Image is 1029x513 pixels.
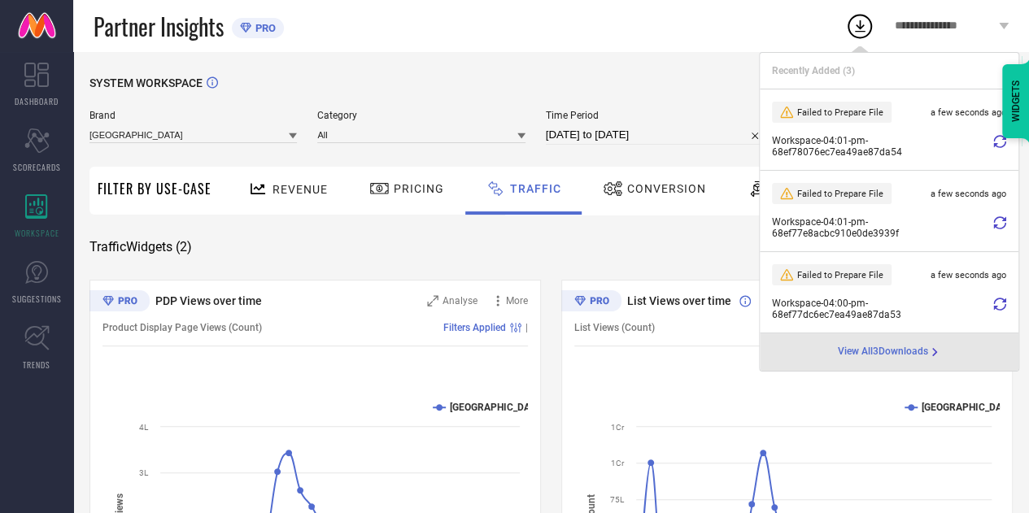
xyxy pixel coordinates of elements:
span: WORKSPACE [15,227,59,239]
span: Failed to Prepare File [797,270,883,280]
span: SCORECARDS [13,161,61,173]
span: | [525,322,528,333]
span: Workspace - 04:01-pm - 68ef77e8acbc910e0de3939f [772,216,989,239]
span: TRENDS [23,359,50,371]
span: Brand [89,110,297,121]
span: Analyse [443,295,477,306]
text: 1Cr [611,459,625,467]
text: 3L [139,468,149,477]
span: Traffic [510,182,561,195]
span: Partner Insights [94,10,224,43]
span: View All 3 Downloads [838,346,928,359]
span: a few seconds ago [931,270,1006,280]
span: Conversion [627,182,706,195]
span: List Views (Count) [574,322,655,333]
text: 4L [139,423,149,432]
input: Select time period [546,125,766,145]
span: Filter By Use-Case [98,179,211,198]
div: Retry [993,135,1006,158]
svg: Zoom [427,295,438,306]
text: 1Cr [611,423,625,432]
span: DASHBOARD [15,95,59,107]
div: Retry [993,216,1006,239]
div: Retry [993,298,1006,320]
span: Revenue [273,183,328,196]
span: SUGGESTIONS [12,293,62,305]
span: Filters Applied [443,322,506,333]
text: [GEOGRAPHIC_DATA] [922,402,1015,413]
a: View All3Downloads [838,346,941,359]
span: Workspace - 04:01-pm - 68ef78076ec7ea49ae87da54 [772,135,989,158]
span: PDP Views over time [155,294,262,307]
span: Pricing [394,182,444,195]
span: Traffic Widgets ( 2 ) [89,239,192,255]
div: Open download list [845,11,874,41]
span: Time Period [546,110,766,121]
div: Open download page [838,346,941,359]
span: Workspace - 04:00-pm - 68ef77dc6ec7ea49ae87da53 [772,298,989,320]
text: 75L [610,495,625,504]
span: Product Display Page Views (Count) [102,322,262,333]
div: Premium [89,290,150,315]
div: Premium [561,290,621,315]
span: Recently Added ( 3 ) [772,65,855,76]
span: Category [317,110,525,121]
span: a few seconds ago [931,107,1006,118]
span: List Views over time [627,294,731,307]
text: [GEOGRAPHIC_DATA] [450,402,543,413]
span: PRO [251,22,276,34]
span: a few seconds ago [931,189,1006,199]
span: SYSTEM WORKSPACE [89,76,203,89]
span: Failed to Prepare File [797,107,883,118]
span: Failed to Prepare File [797,189,883,199]
span: More [506,295,528,306]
